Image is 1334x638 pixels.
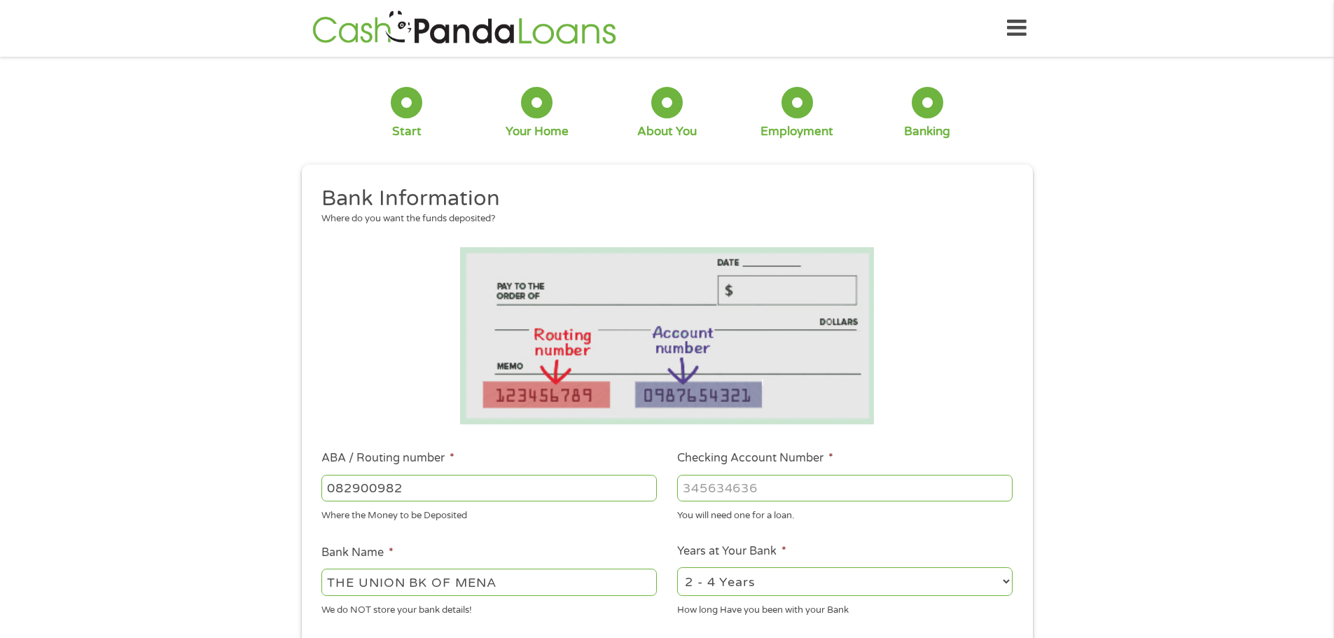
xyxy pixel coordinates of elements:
div: Where do you want the funds deposited? [321,212,1002,226]
div: Where the Money to be Deposited [321,504,657,523]
label: ABA / Routing number [321,451,454,466]
div: You will need one for a loan. [677,504,1013,523]
div: Employment [760,124,833,139]
div: Start [392,124,422,139]
label: Bank Name [321,546,394,560]
img: Routing number location [460,247,875,424]
label: Years at Your Bank [677,544,786,559]
div: About You [637,124,697,139]
input: 345634636 [677,475,1013,501]
h2: Bank Information [321,185,1002,213]
input: 263177916 [321,475,657,501]
div: Banking [904,124,950,139]
div: Your Home [506,124,569,139]
label: Checking Account Number [677,451,833,466]
div: How long Have you been with your Bank [677,598,1013,617]
div: We do NOT store your bank details! [321,598,657,617]
img: GetLoanNow Logo [308,8,620,48]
